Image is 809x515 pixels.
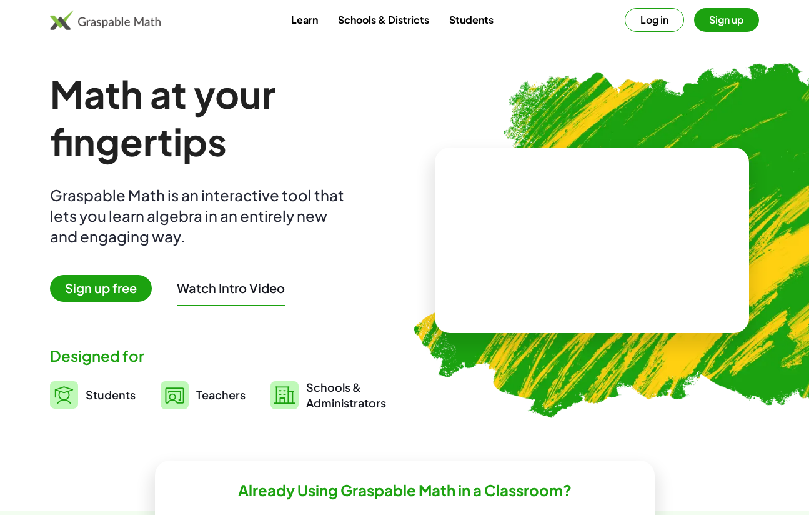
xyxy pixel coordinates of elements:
a: Learn [281,8,328,31]
span: Students [86,387,136,402]
span: Teachers [196,387,246,402]
img: svg%3e [270,381,299,409]
h2: Already Using Graspable Math in a Classroom? [238,481,572,500]
button: Log in [625,8,684,32]
img: svg%3e [50,381,78,409]
button: Sign up [694,8,759,32]
a: Teachers [161,379,246,411]
div: Designed for [50,346,385,366]
span: Sign up free [50,275,152,302]
button: Watch Intro Video [177,280,285,296]
a: Schools & Districts [328,8,439,31]
video: What is this? This is dynamic math notation. Dynamic math notation plays a central role in how Gr... [498,193,685,287]
img: svg%3e [161,381,189,409]
a: Schools &Administrators [270,379,386,411]
div: Graspable Math is an interactive tool that lets you learn algebra in an entirely new and engaging... [50,185,350,247]
a: Students [50,379,136,411]
h1: Math at your fingertips [50,70,385,165]
a: Students [439,8,504,31]
span: Schools & Administrators [306,379,386,411]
